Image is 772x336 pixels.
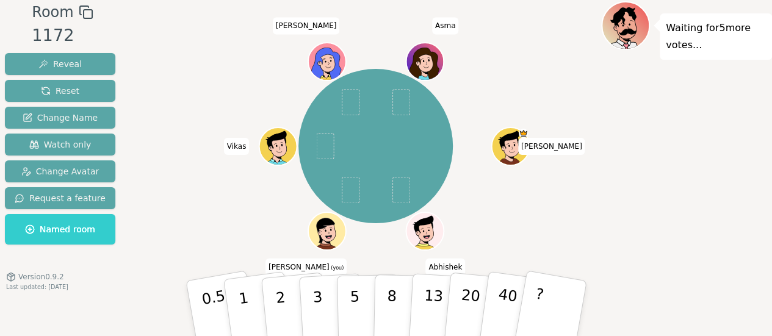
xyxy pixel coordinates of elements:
[5,134,115,155] button: Watch only
[5,214,115,245] button: Named room
[5,160,115,182] button: Change Avatar
[15,192,106,204] span: Request a feature
[21,165,99,177] span: Change Avatar
[5,80,115,102] button: Reset
[224,138,250,155] span: Click to change your name
[518,138,585,155] span: Click to change your name
[29,138,92,151] span: Watch only
[265,258,347,275] span: Click to change your name
[38,58,82,70] span: Reveal
[5,53,115,75] button: Reveal
[425,258,465,275] span: Click to change your name
[5,187,115,209] button: Request a feature
[32,1,73,23] span: Room
[6,284,68,290] span: Last updated: [DATE]
[32,23,93,48] div: 1172
[330,265,344,270] span: (you)
[309,213,344,249] button: Click to change your avatar
[18,272,64,282] span: Version 0.9.2
[273,17,340,34] span: Click to change your name
[25,223,95,235] span: Named room
[519,129,528,138] span: Viney is the host
[41,85,79,97] span: Reset
[6,272,64,282] button: Version0.9.2
[5,107,115,129] button: Change Name
[23,112,98,124] span: Change Name
[666,20,766,54] p: Waiting for 5 more votes...
[432,17,459,34] span: Click to change your name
